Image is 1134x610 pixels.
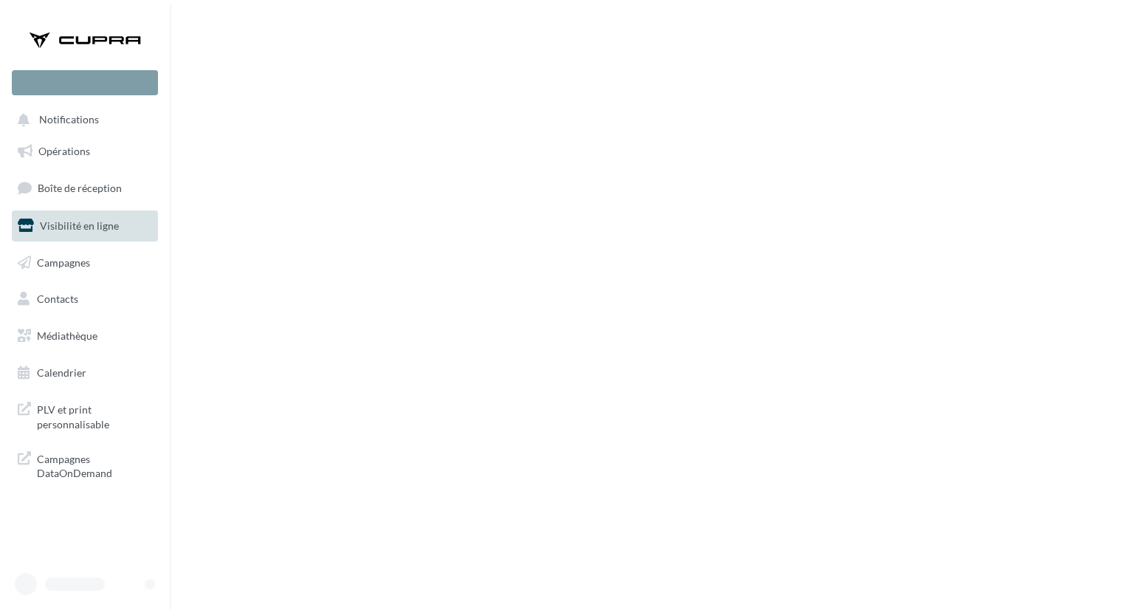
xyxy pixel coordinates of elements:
span: Opérations [38,145,90,157]
a: Boîte de réception [9,172,161,204]
a: Médiathèque [9,321,161,352]
a: Contacts [9,284,161,315]
span: Campagnes [37,256,90,268]
span: Notifications [39,114,99,126]
div: Nouvelle campagne [12,70,158,95]
a: PLV et print personnalisable [9,394,161,437]
a: Visibilité en ligne [9,210,161,241]
a: Campagnes [9,247,161,278]
span: Contacts [37,292,78,305]
span: PLV et print personnalisable [37,400,152,431]
a: Campagnes DataOnDemand [9,443,161,487]
span: Campagnes DataOnDemand [37,449,152,481]
span: Médiathèque [37,329,97,342]
span: Boîte de réception [38,182,122,194]
a: Opérations [9,136,161,167]
span: Calendrier [37,366,86,379]
a: Calendrier [9,357,161,388]
span: Visibilité en ligne [40,219,119,232]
